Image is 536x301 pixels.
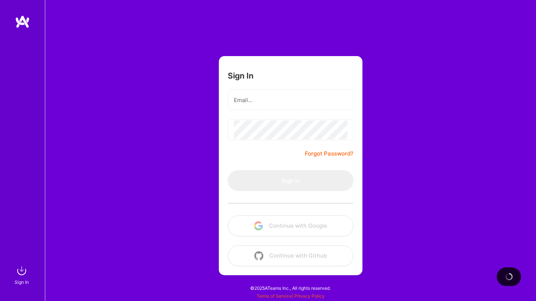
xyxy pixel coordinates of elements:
[228,170,353,191] button: Sign In
[15,15,30,28] img: logo
[504,272,514,281] img: loading
[15,278,29,286] div: Sign In
[257,293,325,299] span: |
[228,71,254,80] h3: Sign In
[305,149,353,158] a: Forgot Password?
[234,90,347,110] input: Email...
[294,293,325,299] a: Privacy Policy
[254,221,263,230] img: icon
[254,251,263,260] img: icon
[228,245,353,266] button: Continue with Github
[14,263,29,278] img: sign in
[257,293,292,299] a: Terms of Service
[228,215,353,236] button: Continue with Google
[45,279,536,297] div: © 2025 ATeams Inc., All rights reserved.
[16,263,29,286] a: sign inSign In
